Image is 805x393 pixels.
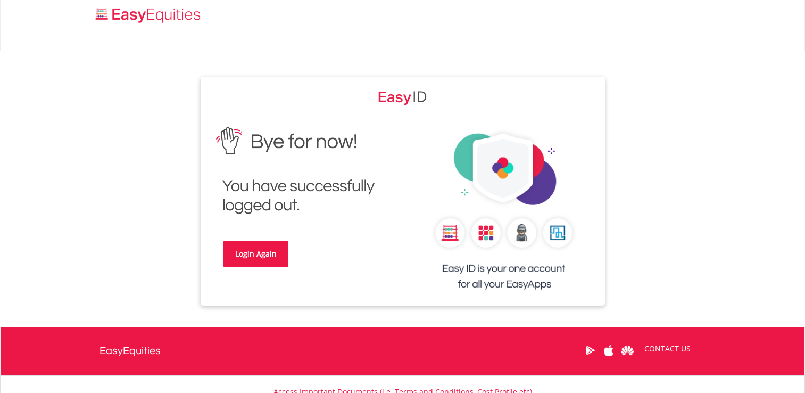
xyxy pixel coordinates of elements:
img: EasyEquities [378,87,427,105]
a: CONTACT US [637,334,698,364]
img: EasyEquities [411,119,597,306]
img: EasyEquities_Logo.png [94,6,205,24]
a: Login Again [223,241,288,267]
a: EasyEquities [99,327,161,375]
a: Huawei [618,334,637,367]
a: Apple [600,334,618,367]
img: EasyEquities [209,119,395,222]
a: Home page [92,3,205,24]
a: Google Play [581,334,600,367]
